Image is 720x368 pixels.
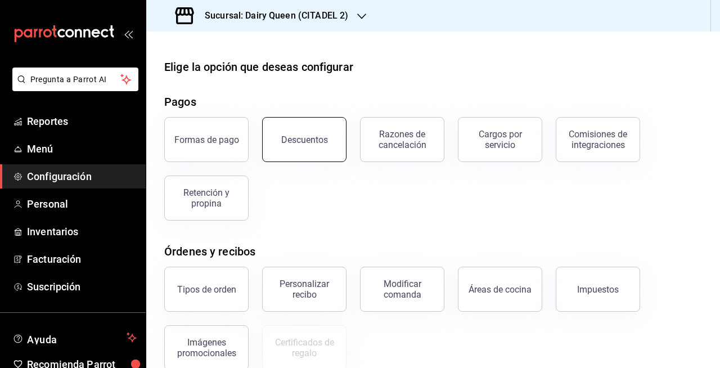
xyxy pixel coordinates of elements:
span: Ayuda [27,331,122,344]
div: Pagos [164,93,196,110]
button: Comisiones de integraciones [556,117,640,162]
button: Cargos por servicio [458,117,542,162]
a: Pregunta a Parrot AI [8,82,138,93]
span: Reportes [27,114,137,129]
div: Formas de pago [174,134,239,145]
span: Suscripción [27,279,137,294]
button: Retención y propina [164,176,249,221]
div: Comisiones de integraciones [563,129,633,150]
button: Formas de pago [164,117,249,162]
button: Personalizar recibo [262,267,346,312]
div: Tipos de orden [177,284,236,295]
div: Áreas de cocina [469,284,532,295]
span: Pregunta a Parrot AI [30,74,121,86]
h3: Sucursal: Dairy Queen (CITADEL 2) [196,9,348,23]
button: open_drawer_menu [124,29,133,38]
div: Impuestos [577,284,619,295]
div: Imágenes promocionales [172,337,241,358]
div: Modificar comanda [367,279,437,300]
span: Facturación [27,252,137,267]
div: Razones de cancelación [367,129,437,150]
button: Áreas de cocina [458,267,542,312]
div: Descuentos [281,134,328,145]
span: Inventarios [27,224,137,239]
button: Impuestos [556,267,640,312]
div: Órdenes y recibos [164,243,255,260]
span: Personal [27,196,137,212]
button: Modificar comanda [360,267,444,312]
button: Descuentos [262,117,346,162]
button: Tipos de orden [164,267,249,312]
div: Elige la opción que deseas configurar [164,59,353,75]
div: Cargos por servicio [465,129,535,150]
div: Retención y propina [172,187,241,209]
button: Pregunta a Parrot AI [12,68,138,91]
div: Certificados de regalo [269,337,339,358]
span: Menú [27,141,137,156]
div: Personalizar recibo [269,279,339,300]
button: Razones de cancelación [360,117,444,162]
span: Configuración [27,169,137,184]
